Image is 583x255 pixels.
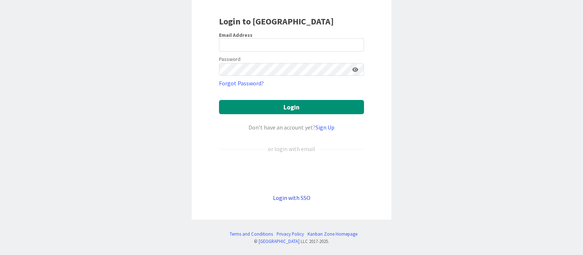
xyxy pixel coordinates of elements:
[219,16,334,27] b: Login to [GEOGRAPHIC_DATA]
[316,124,334,131] a: Sign Up
[259,238,300,244] a: [GEOGRAPHIC_DATA]
[215,165,368,181] iframe: Sign in with Google Button
[273,194,310,201] a: Login with SSO
[219,32,253,38] label: Email Address
[219,123,364,132] div: Don’t have an account yet?
[266,144,317,153] div: or login with email
[308,231,357,237] a: Kanban Zone Homepage
[277,231,304,237] a: Privacy Policy
[219,79,264,88] a: Forgot Password?
[219,55,240,63] label: Password
[226,238,357,245] div: © LLC 2017- 2025 .
[219,100,364,114] button: Login
[230,231,273,237] a: Terms and Conditions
